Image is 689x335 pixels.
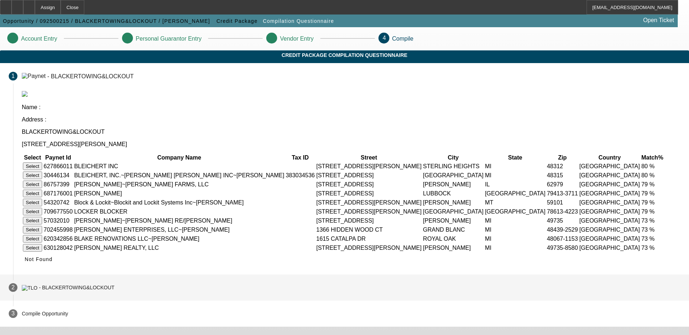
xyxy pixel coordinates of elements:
[21,36,57,42] p: Account Entry
[316,189,422,198] td: [STREET_ADDRESS]
[423,154,484,161] th: City
[423,207,484,216] td: [GEOGRAPHIC_DATA]
[22,285,37,291] img: TLO
[485,198,546,207] td: MT
[579,235,640,243] td: [GEOGRAPHIC_DATA]
[485,180,546,189] td: IL
[641,171,664,179] td: 80 %
[74,207,285,216] td: LOCKER BLOCKER
[74,171,285,179] td: BLEICHERT, INC.~[PERSON_NAME] [PERSON_NAME] INC~[PERSON_NAME]
[547,171,578,179] td: 48315
[640,14,677,26] a: Open Ticket
[547,154,578,161] th: Zip
[23,181,42,188] button: Select
[316,235,422,243] td: 1615 CATALPA DR
[547,207,578,216] td: 78613-4223
[547,226,578,234] td: 48439-2529
[12,73,15,79] span: 1
[74,235,285,243] td: BLAKE RENOVATIONS LLC~[PERSON_NAME]
[22,141,680,148] p: [STREET_ADDRESS][PERSON_NAME]
[641,189,664,198] td: 79 %
[74,216,285,225] td: [PERSON_NAME]~[PERSON_NAME] RE/[PERSON_NAME]
[641,226,664,234] td: 73 %
[316,171,422,179] td: [STREET_ADDRESS]
[43,162,73,170] td: 627866011
[641,180,664,189] td: 79 %
[547,162,578,170] td: 48312
[579,216,640,225] td: [GEOGRAPHIC_DATA]
[22,116,680,123] p: Address :
[23,154,42,161] th: Select
[579,198,640,207] td: [GEOGRAPHIC_DATA]
[316,244,422,252] td: [STREET_ADDRESS][PERSON_NAME]
[579,171,640,179] td: [GEOGRAPHIC_DATA]
[136,36,202,42] p: Personal Guarantor Entry
[579,226,640,234] td: [GEOGRAPHIC_DATA]
[423,171,484,179] td: [GEOGRAPHIC_DATA]
[423,180,484,189] td: [PERSON_NAME]
[74,244,285,252] td: [PERSON_NAME] REALTY, LLC
[547,216,578,225] td: 49735
[5,52,684,58] span: Credit Package Compilation Questionnaire
[43,189,73,198] td: 687176001
[423,189,484,198] td: LUBBOCK
[485,189,546,198] td: [GEOGRAPHIC_DATA]
[485,216,546,225] td: MI
[74,180,285,189] td: [PERSON_NAME]~[PERSON_NAME] FARMS, LLC
[316,198,422,207] td: [STREET_ADDRESS][PERSON_NAME]
[485,162,546,170] td: MI
[23,171,42,179] button: Select
[43,216,73,225] td: 57032010
[23,244,42,252] button: Select
[12,284,15,291] span: 2
[641,154,664,161] th: Match%
[579,154,640,161] th: Country
[547,235,578,243] td: 48067-1153
[22,91,28,97] img: paynet_logo.jpg
[23,226,42,233] button: Select
[547,189,578,198] td: 79413-3711
[485,207,546,216] td: [GEOGRAPHIC_DATA]
[316,226,422,234] td: 1366 HIDDEN WOOD CT
[285,154,315,161] th: Tax ID
[423,244,484,252] td: [PERSON_NAME]
[579,162,640,170] td: [GEOGRAPHIC_DATA]
[43,235,73,243] td: 620342856
[641,198,664,207] td: 79 %
[47,73,134,79] div: - BLACKERTOWING&LOCKOUT
[22,73,46,79] img: Paynet
[43,226,73,234] td: 702455998
[23,162,42,170] button: Select
[25,256,53,262] span: Not Found
[641,235,664,243] td: 73 %
[263,18,334,24] span: Compilation Questionnaire
[316,207,422,216] td: [STREET_ADDRESS][PERSON_NAME]
[74,198,285,207] td: Block & Lockit~Blockit and Lockit Systems Inc~[PERSON_NAME]
[43,198,73,207] td: 54320742
[547,198,578,207] td: 59101
[485,226,546,234] td: MI
[485,171,546,179] td: MI
[23,235,42,243] button: Select
[22,253,56,266] button: Not Found
[43,244,73,252] td: 630128042
[216,18,258,24] span: Credit Package
[485,244,546,252] td: MI
[423,226,484,234] td: GRAND BLANC
[3,18,210,24] span: Opportunity / 092500215 / BLACKERTOWING&LOCKOUT / [PERSON_NAME]
[23,217,42,224] button: Select
[547,180,578,189] td: 62979
[43,180,73,189] td: 86757399
[392,36,414,42] p: Compile
[316,162,422,170] td: [STREET_ADDRESS][PERSON_NAME]
[316,154,422,161] th: Street
[316,216,422,225] td: [STREET_ADDRESS]
[285,171,315,179] td: 383034536
[423,162,484,170] td: STERLING HEIGHTS
[641,207,664,216] td: 79 %
[23,199,42,206] button: Select
[74,226,285,234] td: [PERSON_NAME] ENTERPRISES, LLC~[PERSON_NAME]
[547,244,578,252] td: 49735-8580
[43,154,73,161] th: Paynet Id
[39,285,114,291] div: - BLACKERTOWING&LOCKOUT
